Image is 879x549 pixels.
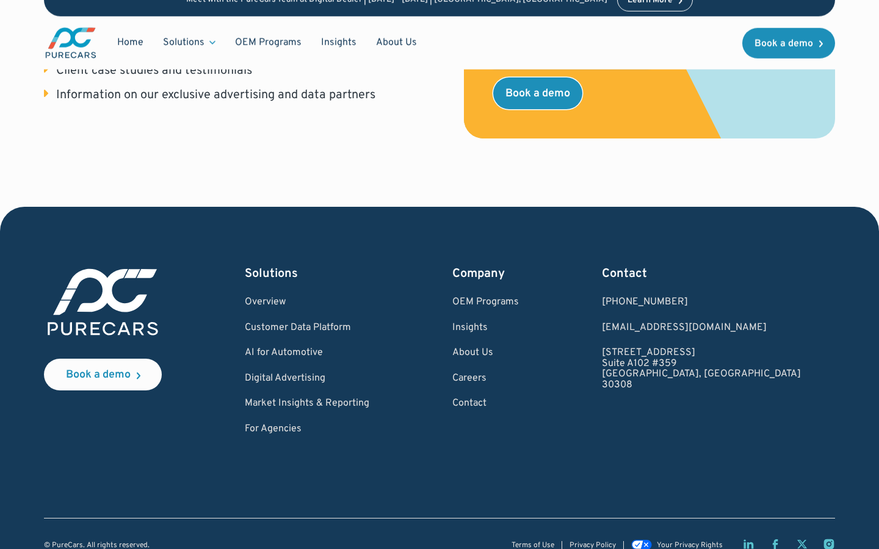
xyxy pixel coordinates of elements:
div: Information on our exclusive advertising and data partners [56,87,375,104]
a: Insights [311,31,366,54]
a: OEM Programs [225,31,311,54]
a: AI for Automotive [245,348,369,359]
div: Contact [602,265,801,282]
a: OEM Programs [452,297,519,308]
a: Home [107,31,153,54]
img: purecars logo [44,26,98,60]
div: Solutions [245,265,369,282]
a: About Us [366,31,427,54]
div: Book a demo [754,38,813,48]
a: Email us [602,323,801,334]
input: Book a demo [493,77,582,109]
a: [STREET_ADDRESS]Suite A102 #359[GEOGRAPHIC_DATA], [GEOGRAPHIC_DATA]30308 [602,348,801,390]
div: Solutions [163,36,204,49]
img: purecars logo [44,265,162,339]
a: Digital Advertising [245,373,369,384]
div: Solutions [153,31,225,54]
a: Book a demo [742,27,835,58]
a: For Agencies [245,424,369,435]
div: Book a demo [66,370,131,381]
a: Market Insights & Reporting [245,398,369,409]
a: Contact [452,398,519,409]
a: About Us [452,348,519,359]
div: Company [452,265,519,282]
a: Customer Data Platform [245,323,369,334]
a: Overview [245,297,369,308]
div: [PHONE_NUMBER] [602,297,801,308]
a: main [44,26,98,60]
a: Book a demo [44,359,162,390]
div: Client case studies and testimonials [56,62,252,79]
a: Careers [452,373,519,384]
a: Insights [452,323,519,334]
